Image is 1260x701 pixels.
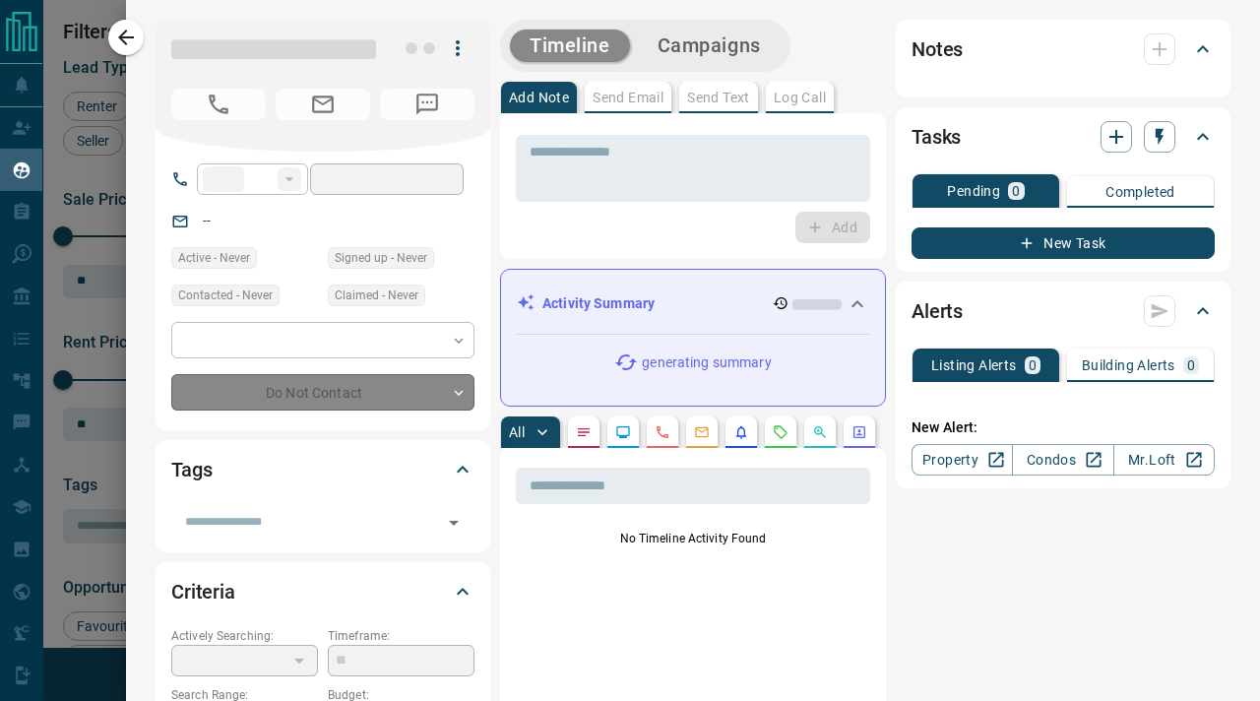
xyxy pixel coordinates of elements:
h2: Alerts [912,295,963,327]
svg: Requests [773,424,788,440]
span: Contacted - Never [178,286,273,305]
button: Campaigns [638,30,781,62]
a: Property [912,444,1013,476]
div: Activity Summary [517,286,869,322]
div: Do Not Contact [171,374,474,411]
span: Claimed - Never [335,286,418,305]
svg: Calls [655,424,670,440]
p: Pending [947,184,1000,198]
p: Add Note [509,91,569,104]
p: 0 [1029,358,1037,372]
h2: Notes [912,33,963,65]
a: Condos [1012,444,1113,476]
p: Timeframe: [328,627,474,645]
p: No Timeline Activity Found [516,530,870,547]
svg: Emails [694,424,710,440]
span: No Number [380,89,474,120]
svg: Opportunities [812,424,828,440]
svg: Notes [576,424,592,440]
p: Activity Summary [542,293,655,314]
span: Signed up - Never [335,248,427,268]
span: No Email [276,89,370,120]
a: -- [203,213,211,228]
div: Notes [912,26,1215,73]
p: New Alert: [912,417,1215,438]
p: Listing Alerts [931,358,1017,372]
div: Tags [171,446,474,493]
svg: Listing Alerts [733,424,749,440]
p: 0 [1187,358,1195,372]
svg: Agent Actions [851,424,867,440]
p: 0 [1012,184,1020,198]
button: Open [440,509,468,537]
h2: Criteria [171,576,235,607]
p: Building Alerts [1082,358,1175,372]
svg: Lead Browsing Activity [615,424,631,440]
div: Criteria [171,568,474,615]
h2: Tags [171,454,212,485]
button: Timeline [510,30,630,62]
p: Completed [1105,185,1175,199]
div: Alerts [912,287,1215,335]
div: Tasks [912,113,1215,160]
span: Active - Never [178,248,250,268]
p: generating summary [642,352,771,373]
a: Mr.Loft [1113,444,1215,476]
h2: Tasks [912,121,961,153]
button: New Task [912,227,1215,259]
p: All [509,425,525,439]
p: Actively Searching: [171,627,318,645]
span: No Number [171,89,266,120]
